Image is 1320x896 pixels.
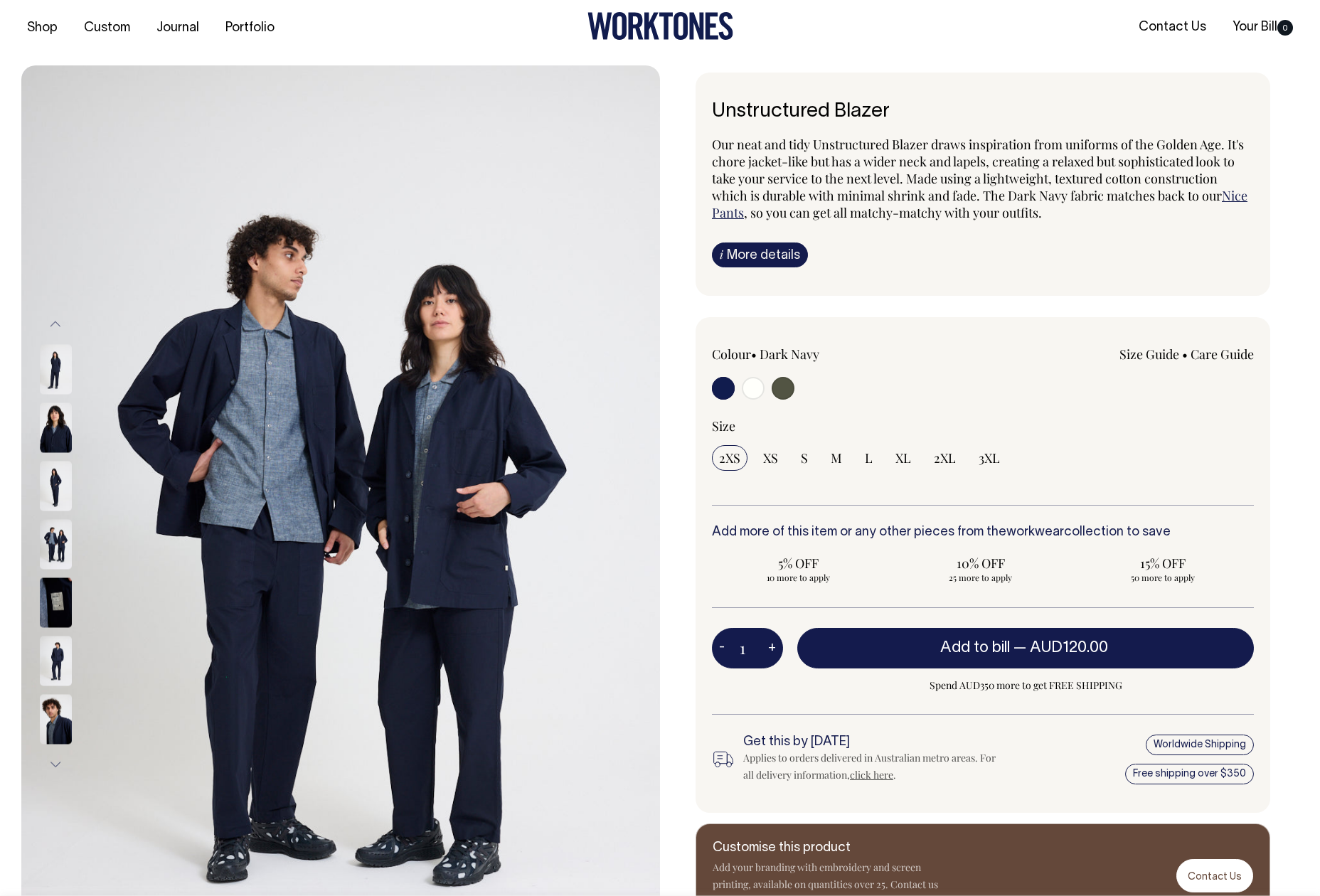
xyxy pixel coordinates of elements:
a: Your Bill0 [1227,16,1299,39]
span: 5% OFF [719,555,878,572]
span: XL [895,449,911,466]
button: - [712,634,732,663]
a: Contact Us [1176,859,1253,892]
a: Contact Us [1133,16,1212,39]
input: M [824,445,849,471]
span: 25 more to apply [901,572,1060,583]
img: dark-navy [40,519,72,569]
input: 2XS [712,445,747,471]
span: Our neat and tidy Unstructured Blazer draws inspiration from uniforms of the Golden Age. It's cho... [712,136,1244,204]
span: — [1013,641,1112,655]
a: Shop [21,16,63,40]
h6: Add more of this item or any other pieces from the collection to save [712,526,1254,540]
img: dark-navy [40,461,72,511]
input: 5% OFF 10 more to apply [712,550,885,587]
span: XS [763,449,778,466]
a: Custom [78,16,136,40]
h6: Get this by [DATE] [743,735,1008,750]
a: Care Guide [1191,346,1254,363]
button: Next [45,748,66,780]
span: M [831,449,842,466]
span: i [720,247,723,262]
label: Dark Navy [760,346,819,363]
div: Applies to orders delivered in Australian metro areas. For all delivery information, . [743,750,1008,784]
img: dark-navy [40,694,72,744]
a: workwear [1006,526,1064,538]
span: 2XS [719,449,740,466]
img: dark-navy [40,636,72,686]
span: • [1182,346,1188,363]
span: 10 more to apply [719,572,878,583]
input: S [794,445,815,471]
input: 3XL [972,445,1007,471]
span: • [751,346,757,363]
a: iMore details [712,242,808,267]
input: 10% OFF 25 more to apply [894,550,1068,587]
span: S [801,449,808,466]
button: Add to bill —AUD120.00 [797,628,1254,668]
a: Journal [151,16,205,40]
span: AUD120.00 [1030,641,1108,655]
input: 2XL [927,445,963,471]
input: 15% OFF 50 more to apply [1076,550,1250,587]
span: , so you can get all matchy-matchy with your outfits. [744,204,1042,221]
input: L [858,445,880,471]
h6: Customise this product [713,841,940,855]
a: Portfolio [220,16,280,40]
a: click here [850,768,893,782]
span: 15% OFF [1083,555,1242,572]
div: Size [712,417,1254,434]
span: Add to bill [940,641,1010,655]
span: Spend AUD350 more to get FREE SHIPPING [797,677,1254,694]
input: XL [888,445,918,471]
img: dark-navy [40,577,72,627]
button: + [761,634,783,663]
h1: Unstructured Blazer [712,101,1254,123]
span: 50 more to apply [1083,572,1242,583]
img: dark-navy [40,402,72,452]
span: 0 [1277,20,1293,36]
span: L [865,449,873,466]
a: Nice Pants [712,187,1247,221]
span: 10% OFF [901,555,1060,572]
span: 3XL [979,449,1000,466]
img: dark-navy [40,344,72,394]
button: Previous [45,309,66,341]
div: Colour [712,346,929,363]
a: Size Guide [1119,346,1179,363]
input: XS [756,445,785,471]
span: 2XL [934,449,956,466]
